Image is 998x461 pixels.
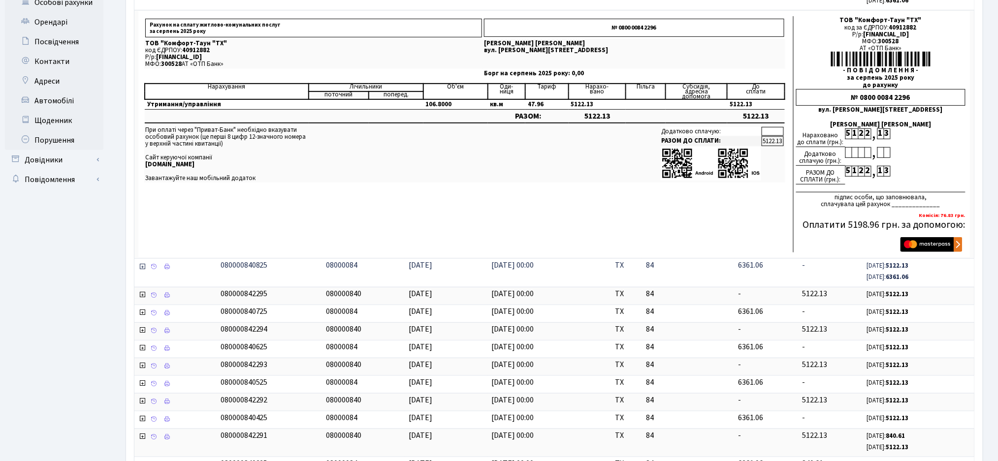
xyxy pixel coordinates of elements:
[867,378,908,387] small: [DATE]:
[796,89,966,106] div: № 0800 0084 2296
[646,430,730,441] span: 84
[492,260,534,271] span: [DATE] 00:00
[646,395,730,406] span: 84
[5,91,103,111] a: Автомобілі
[492,288,534,299] span: [DATE] 00:00
[156,53,202,61] span: [FINANCIAL_ID]
[5,111,103,130] a: Щоденник
[409,260,432,271] span: [DATE]
[569,84,626,99] td: Нарахо- вано
[796,38,966,45] div: МФО:
[865,166,871,177] div: 2
[867,361,908,369] small: [DATE]:
[615,288,638,300] span: ТХ
[803,430,828,441] span: 5122.13
[886,273,908,281] b: 6361.06
[5,12,103,32] a: Орендарі
[326,260,357,271] span: 08000084
[488,84,526,99] td: Оди- ниця
[739,395,741,405] span: -
[886,396,908,405] b: 5122.13
[871,147,877,158] div: ,
[409,306,432,317] span: [DATE]
[852,166,858,177] div: 1
[845,128,852,139] div: 5
[886,343,908,352] b: 5122.13
[221,359,268,370] span: 080000842293
[161,60,182,68] span: 300528
[803,341,805,352] span: -
[488,99,526,109] td: кв.м
[326,412,357,423] span: 08000084
[409,412,432,423] span: [DATE]
[901,237,963,252] img: Masterpass
[615,359,638,370] span: ТХ
[615,377,638,388] span: ТХ
[845,166,852,177] div: 5
[803,412,805,423] span: -
[409,395,432,405] span: [DATE]
[326,377,357,388] span: 08000084
[886,290,908,299] b: 5122.13
[615,341,638,353] span: ТХ
[525,84,568,99] td: Тариф
[796,121,966,128] div: [PERSON_NAME] [PERSON_NAME]
[858,166,865,177] div: 2
[858,128,865,139] div: 2
[884,128,890,139] div: 3
[803,288,828,299] span: 5122.13
[803,306,805,317] span: -
[661,136,761,146] td: РАЗОМ ДО СПЛАТИ:
[796,192,966,208] div: підпис особи, що заповнювала, сплачувала цей рахунок ______________
[484,40,784,47] p: [PERSON_NAME] [PERSON_NAME]
[727,109,785,123] td: 5122.13
[803,260,805,271] span: -
[484,19,784,37] p: № 0800 0084 2296
[615,395,638,406] span: ТХ
[569,99,626,109] td: 5122.13
[145,99,309,109] td: Утримання/управління
[867,414,908,423] small: [DATE]:
[666,84,727,99] td: Субсидія, адресна допомога
[326,341,357,352] span: 08000084
[796,106,966,113] div: вул. [PERSON_NAME][STREET_ADDRESS]
[877,166,884,177] div: 1
[889,23,917,32] span: 40912882
[221,395,268,405] span: 080000842292
[309,84,423,92] td: Лічильники
[796,166,845,184] div: РАЗОМ ДО СПЛАТИ (грн.):
[182,46,210,55] span: 40912882
[886,307,908,316] b: 5122.13
[615,324,638,335] span: ТХ
[409,341,432,352] span: [DATE]
[145,19,482,37] p: Рахунок на сплату житлово-комунальних послуг за серпень 2025 року
[762,136,784,146] td: 5122.13
[867,443,908,452] small: [DATE]:
[5,32,103,52] a: Посвідчення
[796,45,966,52] div: АТ «ОТП Банк»
[739,359,741,370] span: -
[739,412,764,423] span: 6361.06
[852,128,858,139] div: 1
[739,260,764,271] span: 6361.06
[886,378,908,387] b: 5122.13
[796,74,966,81] div: за серпень 2025 року
[796,219,966,231] h5: Оплатити 5198.96 грн. за допомогою:
[145,40,482,47] p: ТОВ "Комфорт-Таун "ТХ"
[484,47,784,54] p: вул. [PERSON_NAME][STREET_ADDRESS]
[867,325,908,334] small: [DATE]:
[145,47,482,54] p: код ЄДРПОУ:
[145,61,482,67] p: МФО: АТ «ОТП Банк»
[144,125,505,183] td: При оплаті через "Приват-Банк" необхідно вказувати особовий рахунок (це перші 8 цифр 12-значного ...
[409,324,432,335] span: [DATE]
[739,430,741,441] span: -
[492,341,534,352] span: [DATE] 00:00
[615,412,638,424] span: ТХ
[867,261,908,270] small: [DATE]:
[369,92,423,99] td: поперед.
[525,99,568,109] td: 47.96
[886,443,908,452] b: 5122.13
[867,343,908,352] small: [DATE]:
[615,260,638,271] span: ТХ
[796,147,845,166] div: Додатково сплачую (грн.):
